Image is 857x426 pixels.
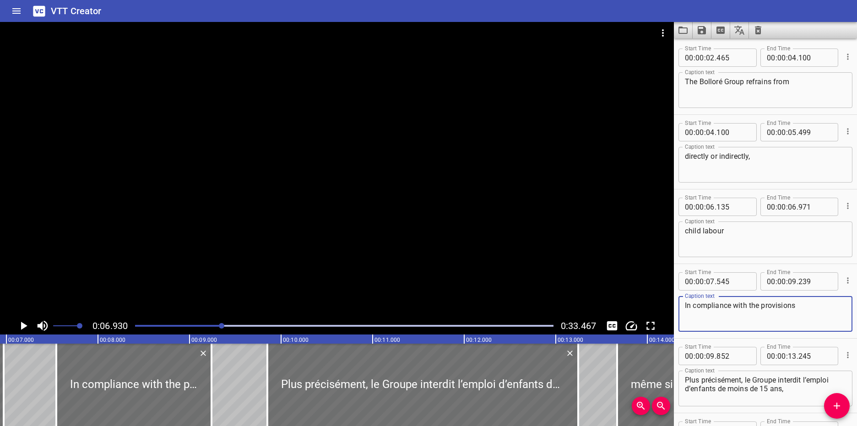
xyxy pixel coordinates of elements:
div: Delete Cue [197,347,208,359]
span: . [715,49,716,67]
span: : [786,198,788,216]
svg: Extract captions from video [715,25,726,36]
button: Extract captions from video [711,22,730,38]
textarea: Plus précisément, le Groupe interdit l’emploi d’enfants de moins de 15 ans, [685,376,846,402]
button: Delete [564,347,576,359]
text: 00:07.000 [8,337,34,343]
div: Play progress [135,325,553,327]
input: 00 [695,272,704,291]
svg: Clear captions [753,25,764,36]
button: Cue Options [842,125,854,137]
input: 852 [716,347,750,365]
button: Toggle mute [34,317,51,334]
button: Toggle fullscreen [642,317,659,334]
text: 00:12.000 [466,337,492,343]
span: . [797,198,798,216]
text: 00:10.000 [283,337,309,343]
input: 00 [685,123,694,141]
input: 00 [777,123,786,141]
input: 07 [706,272,715,291]
textarea: directly or indirectly, [685,152,846,178]
button: Zoom In [632,397,650,415]
span: : [776,49,777,67]
span: : [776,198,777,216]
span: : [776,123,777,141]
span: : [776,347,777,365]
span: : [694,347,695,365]
input: 00 [685,272,694,291]
button: Video Options [652,22,674,44]
text: 00:13.000 [558,337,583,343]
input: 00 [685,347,694,365]
text: 00:11.000 [374,337,400,343]
textarea: The Bolloré Group refrains from [685,77,846,103]
span: : [694,198,695,216]
span: : [786,272,788,291]
span: : [704,198,706,216]
span: : [786,347,788,365]
text: 00:08.000 [100,337,125,343]
span: : [786,49,788,67]
span: Video Duration [561,320,596,331]
span: : [694,123,695,141]
input: 00 [767,198,776,216]
button: Add Cue [824,393,850,419]
input: 499 [798,123,832,141]
span: : [694,49,695,67]
input: 545 [716,272,750,291]
span: : [704,347,706,365]
span: 0:06.930 [92,320,128,331]
button: Zoom Out [652,397,670,415]
input: 06 [706,198,715,216]
span: . [797,49,798,67]
input: 00 [777,272,786,291]
input: 04 [788,49,797,67]
input: 00 [777,347,786,365]
span: Set video volume [77,323,82,329]
input: 00 [767,347,776,365]
span: : [776,272,777,291]
span: : [704,272,706,291]
button: Clear captions [749,22,767,38]
input: 971 [798,198,832,216]
text: 00:09.000 [191,337,217,343]
input: 09 [706,347,715,365]
input: 00 [685,49,694,67]
div: Toggle Full Screen [642,317,659,334]
span: . [715,198,716,216]
input: 239 [798,272,832,291]
input: 04 [706,123,715,141]
span: . [797,123,798,141]
button: Cue Options [842,51,854,63]
svg: Load captions from file [678,25,689,36]
input: 00 [777,49,786,67]
input: 100 [798,49,832,67]
div: Cue Options [842,269,852,292]
svg: Translate captions [734,25,745,36]
button: Save captions to file [693,22,711,38]
textarea: child labour [685,226,846,253]
button: Cue Options [842,200,854,212]
button: Delete [197,347,209,359]
input: 00 [767,123,776,141]
button: Cue Options [842,275,854,286]
input: 00 [767,49,776,67]
button: Translate captions [730,22,749,38]
span: . [715,272,716,291]
text: 00:14.000 [649,337,675,343]
input: 00 [685,198,694,216]
input: 00 [767,272,776,291]
input: 02 [706,49,715,67]
input: 06 [788,198,797,216]
span: : [704,49,706,67]
input: 00 [777,198,786,216]
button: Load captions from file [674,22,693,38]
h6: VTT Creator [51,4,102,18]
div: Playback Speed [623,317,640,334]
span: : [786,123,788,141]
div: Cue Options [842,343,852,367]
span: . [715,347,716,365]
svg: Save captions to file [696,25,707,36]
input: 00 [695,49,704,67]
div: Delete Cue [564,347,575,359]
